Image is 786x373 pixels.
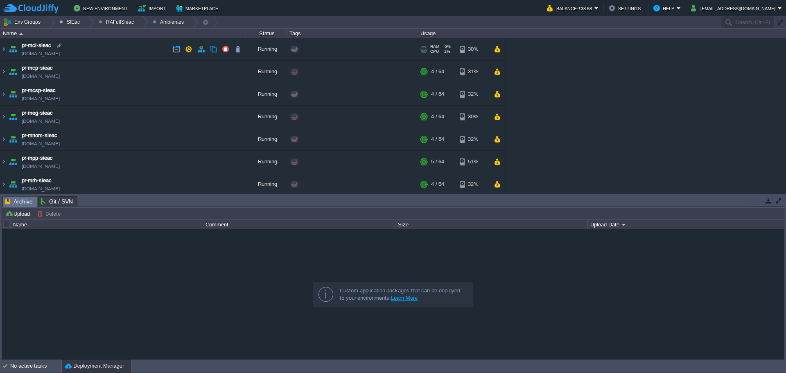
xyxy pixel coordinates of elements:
div: Running [246,106,287,128]
a: Learn More [391,295,418,301]
a: [DOMAIN_NAME] [22,185,60,193]
img: AMDAwAAAACH5BAEAAAAALAAAAAABAAEAAAICRAEAOw== [7,106,19,128]
div: 4 / 64 [431,173,444,195]
div: 30% [460,38,486,60]
img: AMDAwAAAACH5BAEAAAAALAAAAAABAAEAAAICRAEAOw== [7,173,19,195]
a: [DOMAIN_NAME] [22,50,60,58]
span: Git / SVN [41,197,73,206]
div: 4 / 64 [431,83,444,105]
img: AMDAwAAAACH5BAEAAAAALAAAAAABAAEAAAICRAEAOw== [0,83,7,105]
button: Balance ₹38.68 [547,3,594,13]
img: AMDAwAAAACH5BAEAAAAALAAAAAABAAEAAAICRAEAOw== [0,61,7,83]
div: 4 / 64 [431,128,444,150]
img: AMDAwAAAACH5BAEAAAAALAAAAAABAAEAAAICRAEAOw== [0,106,7,128]
div: Name [1,29,246,38]
a: pr-mcp-sieac [22,64,53,72]
a: pr-mci-sieac [22,41,51,50]
div: 32% [460,83,486,105]
span: 1% [442,49,450,54]
div: 32% [460,173,486,195]
div: Usage [418,29,505,38]
button: New Environment [74,3,130,13]
iframe: chat widget [752,340,778,365]
a: [DOMAIN_NAME] [22,140,60,148]
div: Running [246,128,287,150]
img: CloudJiffy [3,3,59,14]
button: Upload [5,210,32,217]
button: Ambientes [153,16,187,28]
button: SIEac [59,16,83,28]
div: 30% [460,106,486,128]
button: Delete [37,210,63,217]
button: Settings [609,3,643,13]
button: Help [653,3,677,13]
div: Running [246,173,287,195]
button: Env Groups [3,16,43,28]
div: 51% [460,151,486,173]
a: [DOMAIN_NAME] [22,72,60,80]
a: pr-meg-sieac [22,109,53,117]
div: Custom application packages that can be deployed to your environments. [340,287,466,302]
a: [DOMAIN_NAME] [22,95,60,103]
div: Running [246,38,287,60]
div: Running [246,83,287,105]
img: AMDAwAAAACH5BAEAAAAALAAAAAABAAEAAAICRAEAOw== [7,83,19,105]
div: 32% [460,128,486,150]
img: AMDAwAAAACH5BAEAAAAALAAAAAABAAEAAAICRAEAOw== [7,61,19,83]
div: 4 / 64 [431,106,444,128]
div: 5 / 64 [431,151,444,173]
span: RAM [430,44,439,49]
div: Comment [203,220,395,229]
button: RAFullSieac [99,16,137,28]
a: pr-mpp-sieac [22,154,53,162]
a: pr-mcsp-sieac [22,86,56,95]
img: AMDAwAAAACH5BAEAAAAALAAAAAABAAEAAAICRAEAOw== [0,151,7,173]
img: AMDAwAAAACH5BAEAAAAALAAAAAABAAEAAAICRAEAOw== [7,38,19,60]
a: [DOMAIN_NAME] [22,117,60,125]
div: Name [11,220,203,229]
div: No active tasks [10,359,61,373]
div: Running [246,61,287,83]
div: Tags [287,29,418,38]
a: pr-mnom-sieac [22,131,57,140]
div: 31% [460,61,486,83]
button: Deployment Manager [65,362,124,370]
button: Marketplace [176,3,221,13]
img: AMDAwAAAACH5BAEAAAAALAAAAAABAAEAAAICRAEAOw== [19,33,23,35]
button: Import [138,3,169,13]
span: CPU [430,49,439,54]
span: Archive [5,197,33,207]
span: 6% [443,44,451,49]
img: AMDAwAAAACH5BAEAAAAALAAAAAABAAEAAAICRAEAOw== [0,173,7,195]
a: [DOMAIN_NAME] [22,162,60,170]
img: AMDAwAAAACH5BAEAAAAALAAAAAABAAEAAAICRAEAOw== [7,151,19,173]
img: AMDAwAAAACH5BAEAAAAALAAAAAABAAEAAAICRAEAOw== [0,38,7,60]
button: [EMAIL_ADDRESS][DOMAIN_NAME] [691,3,778,13]
img: AMDAwAAAACH5BAEAAAAALAAAAAABAAEAAAICRAEAOw== [7,128,19,150]
div: Status [246,29,287,38]
a: pr-mrh-sieac [22,176,52,185]
div: Running [246,151,287,173]
div: 4 / 64 [431,61,444,83]
div: Size [396,220,587,229]
div: Upload Date [588,220,780,229]
img: AMDAwAAAACH5BAEAAAAALAAAAAABAAEAAAICRAEAOw== [0,128,7,150]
